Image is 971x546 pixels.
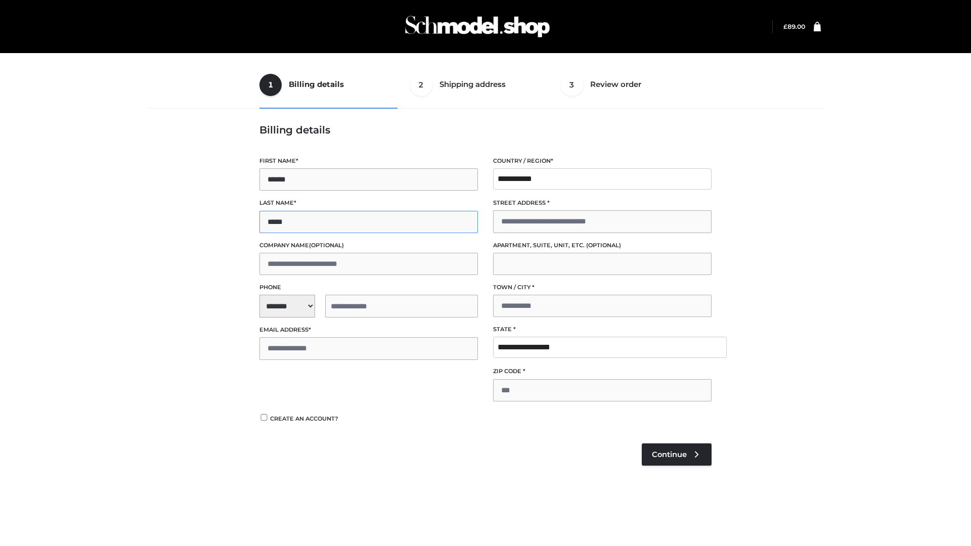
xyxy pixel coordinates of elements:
span: £ [783,23,787,30]
a: Continue [642,443,712,466]
label: Company name [259,241,478,250]
label: Apartment, suite, unit, etc. [493,241,712,250]
label: Town / City [493,283,712,292]
h3: Billing details [259,124,712,136]
label: Email address [259,325,478,335]
label: State [493,325,712,334]
span: (optional) [586,242,621,249]
span: Create an account? [270,415,338,422]
label: Last name [259,198,478,208]
label: First name [259,156,478,166]
bdi: 89.00 [783,23,805,30]
label: Street address [493,198,712,208]
img: Schmodel Admin 964 [402,7,553,47]
label: Country / Region [493,156,712,166]
input: Create an account? [259,414,269,421]
label: Phone [259,283,478,292]
a: £89.00 [783,23,805,30]
label: ZIP Code [493,367,712,376]
span: (optional) [309,242,344,249]
span: Continue [652,450,687,459]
